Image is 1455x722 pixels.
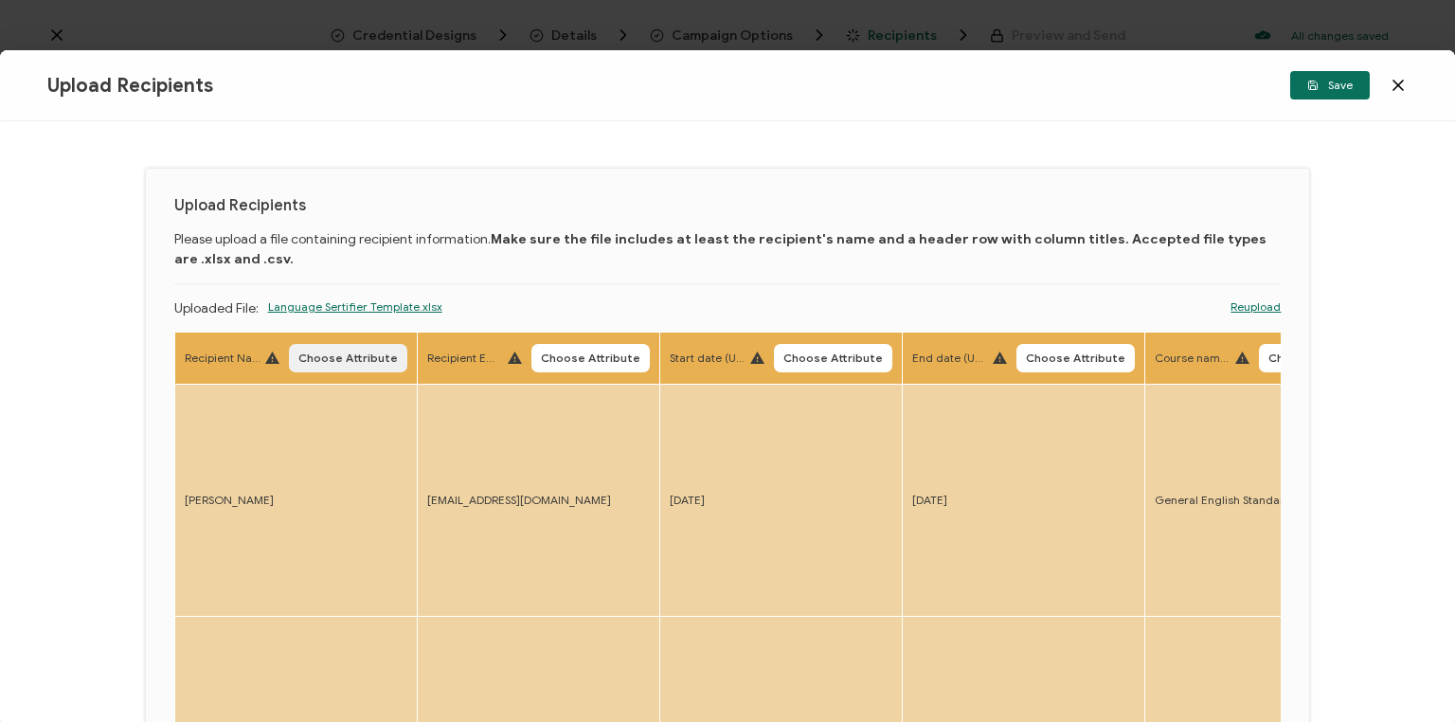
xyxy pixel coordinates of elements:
[174,298,259,322] p: Uploaded File:
[1026,352,1125,364] span: Choose Attribute
[174,229,1282,269] p: Please upload a file containing recipient information.
[289,344,407,372] button: Choose Attribute
[1307,80,1353,91] span: Save
[268,298,442,346] span: Language Sertifier Template.xlsx
[174,197,1282,215] h1: Upload Recipients
[774,344,892,372] button: Choose Attribute
[174,385,417,617] td: [PERSON_NAME]
[1016,344,1135,372] button: Choose Attribute
[1290,71,1370,99] button: Save
[1144,385,1387,617] td: General English Standard
[298,352,398,364] span: Choose Attribute
[1155,350,1230,367] span: Course name (UPLOAD)
[1259,344,1377,372] button: Choose Attribute
[417,385,659,617] td: [EMAIL_ADDRESS][DOMAIN_NAME]
[427,350,503,367] span: Recipient Email (UPLOAD)
[185,350,260,367] span: Recipient Name (UPLOAD)
[1230,298,1281,316] a: Reupload
[902,385,1144,617] td: [DATE]
[670,350,745,367] span: Start date (UPLOAD)
[1360,631,1455,722] iframe: Chat Widget
[531,344,650,372] button: Choose Attribute
[541,352,640,364] span: Choose Attribute
[47,74,213,98] span: Upload Recipients
[174,231,1266,267] b: Make sure the file includes at least the recipient's name and a header row with column titles. Ac...
[659,385,902,617] td: [DATE]
[912,350,988,367] span: End date (UPLOAD)
[783,352,883,364] span: Choose Attribute
[1268,352,1368,364] span: Choose Attribute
